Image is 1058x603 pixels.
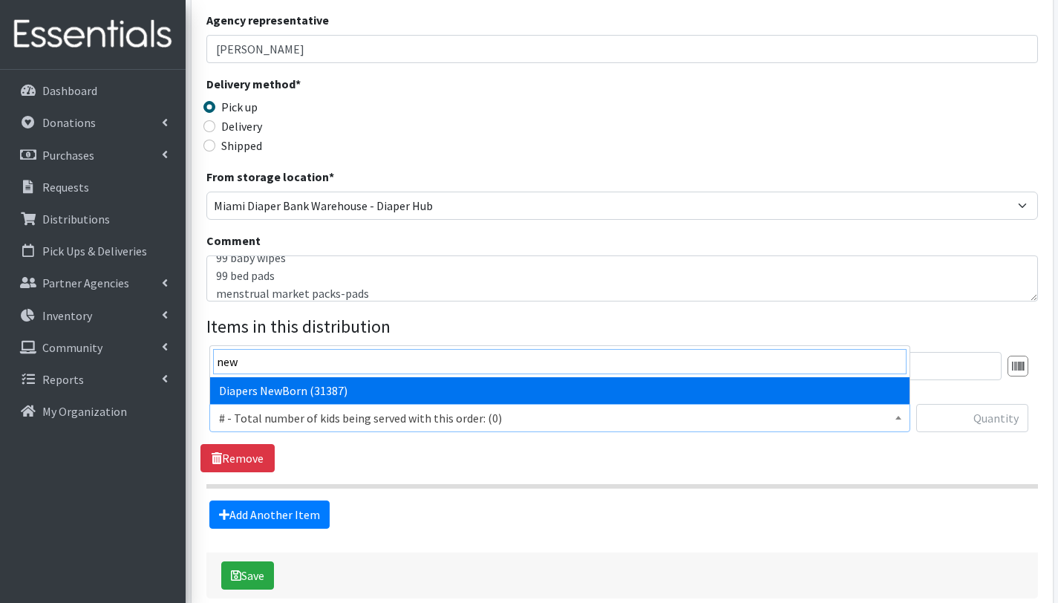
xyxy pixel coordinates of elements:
[42,340,102,355] p: Community
[209,404,910,432] span: # - Total number of kids being served with this order: (0)
[6,76,180,105] a: Dashboard
[42,308,92,323] p: Inventory
[200,444,275,472] a: Remove
[42,83,97,98] p: Dashboard
[6,333,180,362] a: Community
[916,404,1028,432] input: Quantity
[6,10,180,59] img: HumanEssentials
[206,313,1038,340] legend: Items in this distribution
[206,75,414,98] legend: Delivery method
[42,276,129,290] p: Partner Agencies
[42,372,84,387] p: Reports
[6,268,180,298] a: Partner Agencies
[42,148,94,163] p: Purchases
[221,117,262,135] label: Delivery
[221,561,274,590] button: Save
[295,76,301,91] abbr: required
[206,232,261,250] label: Comment
[6,172,180,202] a: Requests
[6,204,180,234] a: Distributions
[221,98,258,116] label: Pick up
[6,301,180,330] a: Inventory
[6,236,180,266] a: Pick Ups & Deliveries
[42,404,127,419] p: My Organization
[42,180,89,195] p: Requests
[6,365,180,394] a: Reports
[206,11,329,29] label: Agency representative
[6,108,180,137] a: Donations
[219,408,901,428] span: # - Total number of kids being served with this order: (0)
[221,137,262,154] label: Shipped
[6,140,180,170] a: Purchases
[206,168,334,186] label: From storage location
[42,244,147,258] p: Pick Ups & Deliveries
[209,501,330,529] a: Add Another Item
[42,115,96,130] p: Donations
[6,397,180,426] a: My Organization
[42,212,110,226] p: Distributions
[210,377,910,404] li: Diapers NewBorn (31387)
[329,169,334,184] abbr: required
